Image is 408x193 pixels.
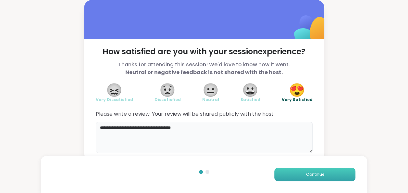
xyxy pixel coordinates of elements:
span: 😐 [203,84,219,96]
span: 😍 [289,84,305,96]
span: 😀 [242,84,258,96]
button: Continue [274,168,355,181]
span: Very Satisfied [282,97,313,102]
span: Thanks for attending this session! We'd love to know how it went. [96,61,313,76]
span: Continue [306,172,324,177]
span: Very Dissatisfied [96,97,133,102]
span: Dissatisfied [155,97,181,102]
span: 😖 [106,84,122,96]
span: Neutral [202,97,219,102]
span: 😟 [159,84,176,96]
b: Neutral or negative feedback is not shared with the host. [125,69,283,76]
span: How satisfied are you with your session experience? [96,46,313,57]
span: Please write a review. Your review will be shared publicly with the host. [96,110,313,118]
span: Satisfied [241,97,260,102]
